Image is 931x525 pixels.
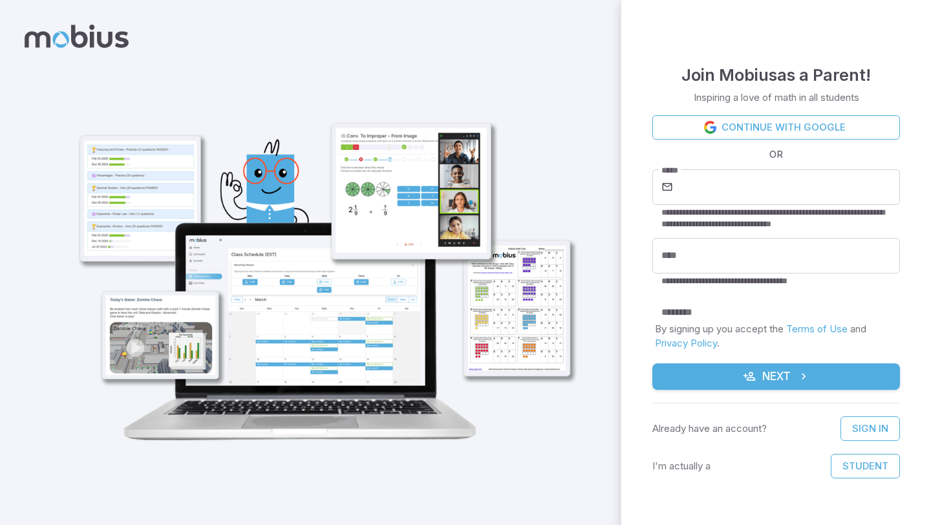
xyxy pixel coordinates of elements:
[681,62,871,88] h4: Join Mobius as a Parent !
[652,115,900,140] a: Continue with Google
[786,323,848,335] a: Terms of Use
[840,416,900,441] a: Sign In
[652,422,767,436] p: Already have an account?
[652,363,900,391] button: Next
[766,147,786,162] span: OR
[831,454,900,478] button: Student
[694,91,859,105] p: Inspiring a love of math in all students
[53,64,588,457] img: parent_1-illustration
[652,459,711,473] p: I'm actually a
[655,322,897,350] p: By signing up you accept the and .
[655,337,717,349] a: Privacy Policy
